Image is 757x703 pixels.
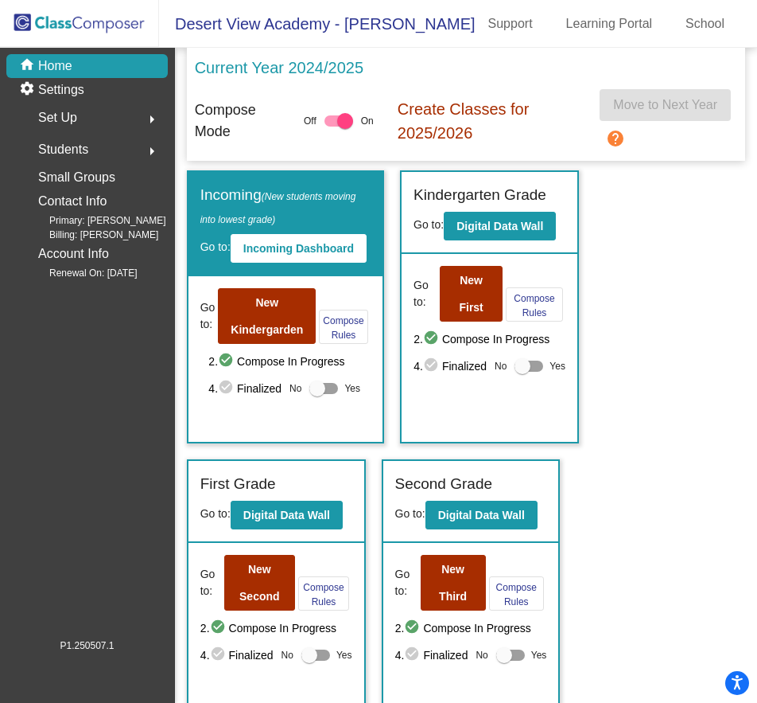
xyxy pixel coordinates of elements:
span: On [361,114,374,128]
button: Compose Rules [489,576,544,611]
span: Desert View Academy - [PERSON_NAME] [159,11,476,37]
span: Go to: [200,507,231,520]
span: Go to: [395,566,417,600]
p: Compose Mode [195,100,280,143]
p: Current Year 2024/2025 [195,56,363,80]
p: Contact Info [38,190,107,213]
button: Digital Data Wall [231,501,343,529]
p: Home [38,57,72,76]
span: Off [304,114,316,128]
button: Compose Rules [506,287,562,322]
b: Incoming Dashboard [243,242,354,255]
a: School [673,11,737,37]
span: (New students moving into lowest grade) [200,191,356,225]
label: Incoming [200,184,371,229]
mat-icon: home [19,57,38,76]
span: Go to: [395,507,425,520]
button: Compose Rules [319,310,367,344]
mat-icon: check_circle [210,619,229,638]
span: Yes [336,646,352,665]
span: Students [38,139,88,161]
b: New First [459,274,483,314]
span: No [289,381,301,396]
mat-icon: check_circle [423,357,442,376]
span: 2. Compose In Progress [200,619,352,638]
mat-icon: check_circle [404,619,423,638]
mat-icon: check_circle [210,646,229,665]
span: No [495,359,507,373]
button: Digital Data Wall [425,501,538,529]
span: Move to Next Year [613,98,717,111]
mat-icon: check_circle [423,330,442,349]
span: Yes [531,646,547,665]
span: 4. Finalized [395,646,468,665]
a: Learning Portal [553,11,666,37]
b: Digital Data Wall [243,509,330,521]
b: New Kindergarden [231,296,303,336]
b: New Second [239,563,280,603]
mat-icon: help [606,129,625,148]
span: Yes [344,379,360,398]
mat-icon: arrow_right [142,142,161,161]
label: Kindergarten Grade [413,184,546,207]
button: New First [440,266,503,322]
span: Set Up [38,107,77,129]
b: New Third [439,563,467,603]
span: Renewal On: [DATE] [24,266,137,280]
span: Go to: [413,218,444,231]
b: Digital Data Wall [456,220,543,232]
span: Yes [549,357,565,376]
button: Digital Data Wall [444,212,556,240]
span: Billing: [PERSON_NAME] [24,228,158,242]
mat-icon: check_circle [404,646,423,665]
span: Go to: [413,277,437,310]
mat-icon: check_circle [218,379,237,398]
button: New Kindergarden [218,288,316,344]
p: Settings [38,80,84,100]
label: Second Grade [395,473,493,496]
p: Small Groups [38,166,115,189]
mat-icon: arrow_right [142,110,161,129]
button: Compose Rules [298,576,349,611]
mat-icon: settings [19,80,38,100]
span: No [476,648,487,662]
span: No [281,648,293,662]
a: Support [476,11,545,37]
span: Go to: [200,566,221,600]
span: 2. Compose In Progress [413,330,565,349]
span: 2. Compose In Progress [395,619,547,638]
span: 4. Finalized [200,646,274,665]
b: Digital Data Wall [438,509,525,521]
span: 4. Finalized [208,379,281,398]
button: Incoming Dashboard [231,234,367,263]
span: Go to: [200,240,231,253]
button: New Third [421,555,486,611]
p: Create Classes for 2025/2026 [398,97,576,145]
button: Move to Next Year [600,89,731,121]
span: Go to: [200,299,215,333]
span: Primary: [PERSON_NAME] [24,213,166,228]
span: 2. Compose In Progress [208,352,371,371]
button: New Second [224,555,295,611]
span: 4. Finalized [413,357,487,376]
mat-icon: check_circle [218,352,237,371]
p: Account Info [38,243,109,265]
label: First Grade [200,473,276,496]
